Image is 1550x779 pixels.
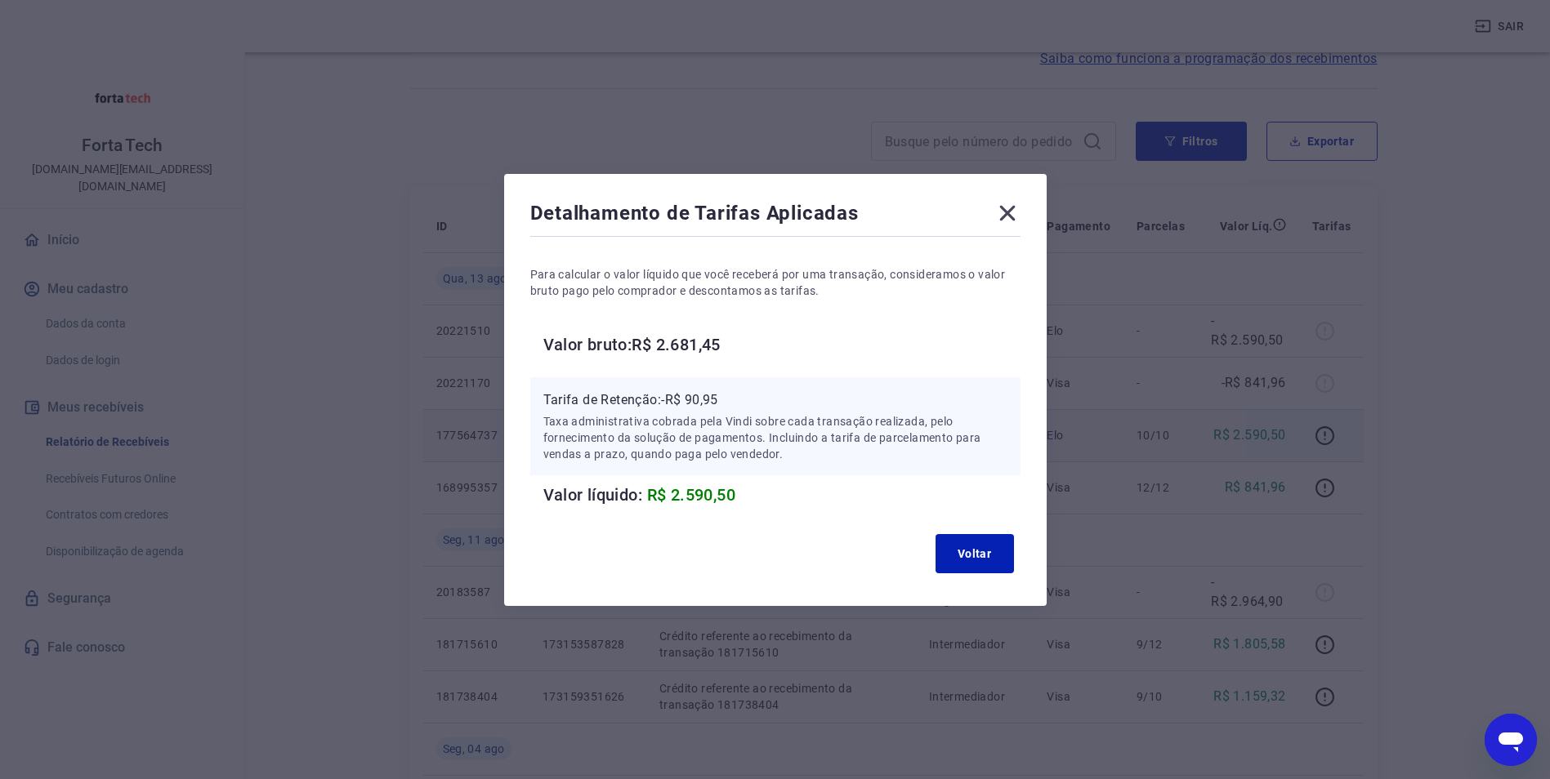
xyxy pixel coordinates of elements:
[530,200,1021,233] div: Detalhamento de Tarifas Aplicadas
[647,485,735,505] span: R$ 2.590,50
[530,266,1021,299] p: Para calcular o valor líquido que você receberá por uma transação, consideramos o valor bruto pag...
[543,332,1021,358] h6: Valor bruto: R$ 2.681,45
[543,482,1021,508] h6: Valor líquido:
[543,390,1007,410] p: Tarifa de Retenção: -R$ 90,95
[543,413,1007,462] p: Taxa administrativa cobrada pela Vindi sobre cada transação realizada, pelo fornecimento da soluç...
[936,534,1014,573] button: Voltar
[1485,714,1537,766] iframe: Botão para abrir a janela de mensagens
